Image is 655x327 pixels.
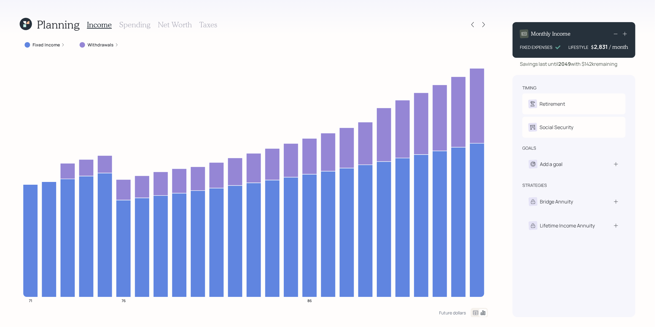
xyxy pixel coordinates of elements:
[122,298,126,303] tspan: 76
[88,42,114,48] label: Withdrawals
[540,222,595,229] div: Lifetime Income Annuity
[119,20,150,29] h3: Spending
[540,124,573,131] div: Social Security
[439,310,466,316] div: Future dollars
[522,182,547,188] div: strategies
[199,20,217,29] h3: Taxes
[531,30,571,37] h4: Monthly Income
[540,100,565,108] div: Retirement
[591,44,594,50] h4: $
[307,298,312,303] tspan: 86
[520,44,552,50] div: FIXED EXPENSES
[594,43,609,50] div: 2,831
[29,298,32,303] tspan: 71
[520,60,617,68] div: Savings last until with $142k remaining
[609,44,628,50] h4: / month
[568,44,588,50] div: LIFESTYLE
[522,85,536,91] div: timing
[540,160,563,168] div: Add a goal
[540,198,573,205] div: Bridge Annuity
[522,145,536,151] div: goals
[558,61,571,67] b: 2049
[87,20,112,29] h3: Income
[158,20,192,29] h3: Net Worth
[37,18,80,31] h1: Planning
[33,42,60,48] label: Fixed Income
